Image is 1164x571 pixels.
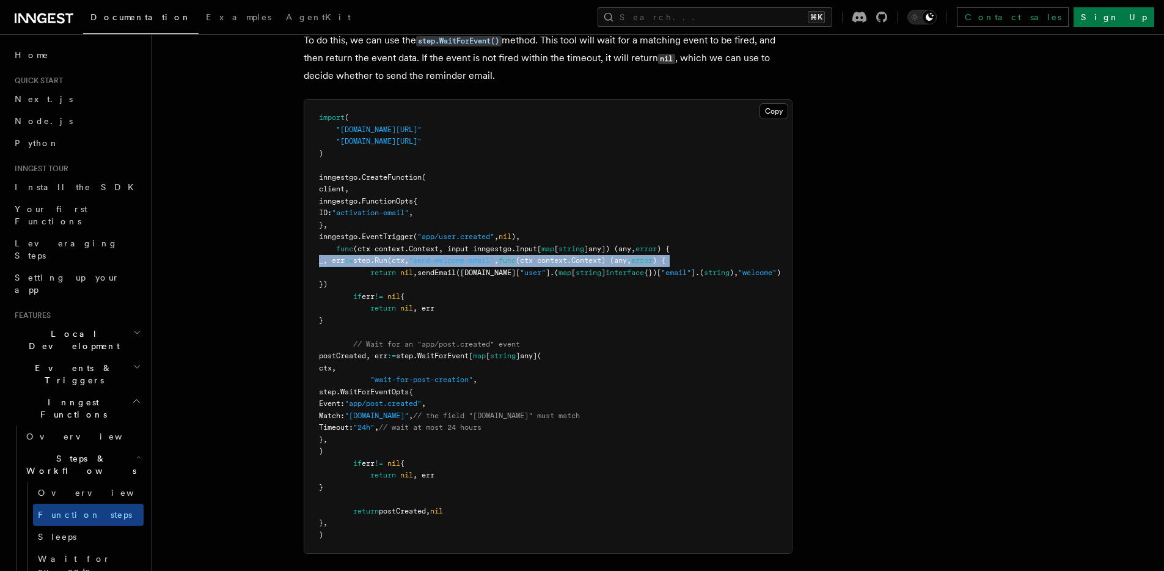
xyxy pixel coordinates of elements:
span: ) [319,447,323,455]
span: step.WaitForEvent[ [396,352,473,360]
span: inngestgo.FunctionOpts{ [319,197,417,205]
a: Documentation [83,4,199,34]
span: ) { [657,245,670,253]
span: Steps & Workflows [21,452,136,477]
span: if [353,459,362,468]
span: , [422,399,426,408]
span: (ctx, [387,256,409,265]
span: ( [413,232,417,241]
span: Event: [319,399,345,408]
span: , [413,268,417,277]
span: string [576,268,601,277]
code: nil [658,54,675,64]
span: postCreated, [379,507,430,515]
kbd: ⌘K [808,11,825,23]
span: step. [353,256,375,265]
span: Quick start [10,76,63,86]
span: { [400,292,404,301]
span: return [370,304,396,312]
span: AgentKit [286,12,351,22]
span: ) { [653,256,665,265]
span: Match: [319,411,345,420]
span: inngestgo. [319,173,362,182]
span: EventTrigger [362,232,413,241]
span: Setting up your app [15,273,120,295]
span: func [336,245,353,253]
span: ].( [691,268,704,277]
span: step.WaitForEventOpts{ [319,388,413,396]
span: ID: [319,208,332,217]
span: error [631,256,653,265]
span: Home [15,49,49,61]
span: Documentation [90,12,191,22]
span: , [494,256,499,265]
a: Sign Up [1074,7,1154,27]
span: , [375,423,379,432]
span: Inngest Functions [10,396,132,421]
span: {})[ [644,268,661,277]
span: nil [499,232,511,241]
span: if [353,292,362,301]
a: AgentKit [279,4,358,33]
span: Leveraging Steps [15,238,118,260]
span: Sleeps [38,532,76,542]
span: "app/user.created" [417,232,494,241]
span: Overview [38,488,164,498]
span: , err [413,304,434,312]
a: Examples [199,4,279,33]
a: Overview [33,482,144,504]
a: Install the SDK [10,176,144,198]
span: Timeout: [319,423,353,432]
span: Inngest tour [10,164,68,174]
span: ) [319,149,323,158]
span: Features [10,311,51,320]
span: ( [422,173,426,182]
span: (ctx context.Context) (any, [516,256,631,265]
span: } [319,316,323,325]
span: map [473,352,486,360]
span: ]any]) (any, [584,245,635,253]
span: "24h" [353,423,375,432]
span: // wait at most 24 hours [379,423,481,432]
span: client, [319,185,349,193]
a: Function steps [33,504,144,526]
span: }, [319,518,328,527]
a: Leveraging Steps [10,232,144,267]
span: map [558,268,571,277]
span: Overview [26,432,152,441]
span: Examples [206,12,271,22]
span: Local Development [10,328,133,352]
span: "app/post.created" [345,399,422,408]
span: Events & Triggers [10,362,133,386]
span: string [490,352,516,360]
span: { [400,459,404,468]
span: string [558,245,584,253]
span: , err [413,471,434,479]
span: ( [345,113,349,122]
span: ), [511,232,520,241]
span: nil [400,304,413,312]
span: ) [319,531,323,539]
span: ) [777,268,781,277]
a: Contact sales [957,7,1069,27]
button: Inngest Functions [10,391,144,425]
a: Overview [21,425,144,448]
span: "email" [661,268,691,277]
span: ] [601,268,606,277]
span: ctx, [319,364,336,372]
span: , [409,411,413,420]
span: string [704,268,730,277]
span: return [370,268,396,277]
span: nil [430,507,443,515]
a: step.WaitForEvent() [416,34,502,46]
span: map [541,245,554,253]
button: Local Development [10,323,144,357]
span: [ [486,352,490,360]
span: interface [606,268,644,277]
span: postCreated, err [319,352,387,360]
span: (ctx context.Context, input inngestgo.Input[ [353,245,541,253]
span: := [345,256,353,265]
span: "welcome" [738,268,777,277]
span: "[DOMAIN_NAME]" [345,411,409,420]
span: inngestgo. [319,232,362,241]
